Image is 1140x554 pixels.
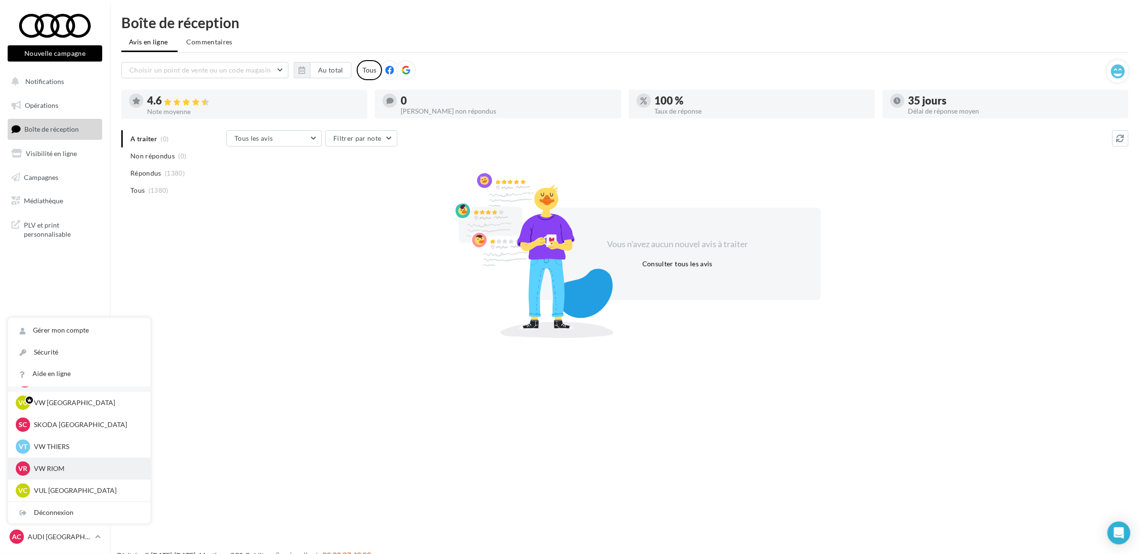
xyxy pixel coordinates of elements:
[24,125,79,133] span: Boîte de réception
[19,486,28,495] span: VC
[8,528,102,546] a: AC AUDI [GEOGRAPHIC_DATA]
[6,167,104,188] a: Campagnes
[34,442,139,451] p: VW THIERS
[294,62,352,78] button: Au total
[401,108,613,115] div: [PERSON_NAME] non répondus
[130,168,161,178] span: Répondus
[34,486,139,495] p: VUL [GEOGRAPHIC_DATA]
[908,108,1121,115] div: Délai de réponse moyen
[34,398,139,408] p: VW [GEOGRAPHIC_DATA]
[26,149,77,157] span: Visibilité en ligne
[6,119,104,139] a: Boîte de réception
[19,442,27,451] span: VT
[6,144,104,164] a: Visibilité en ligne
[401,95,613,106] div: 0
[129,66,271,74] span: Choisir un point de vente ou un code magasin
[1108,522,1130,544] div: Open Intercom Messenger
[130,186,145,195] span: Tous
[25,101,58,109] span: Opérations
[6,72,100,92] button: Notifications
[8,45,102,62] button: Nouvelle campagne
[908,95,1121,106] div: 35 jours
[234,134,273,142] span: Tous les avis
[310,62,352,78] button: Au total
[596,238,760,251] div: Vous n'avez aucun nouvel avis à traiter
[25,77,64,85] span: Notifications
[19,398,28,408] span: VC
[8,363,150,385] a: Aide en ligne
[24,219,98,239] span: PLV et print personnalisable
[19,420,27,429] span: SC
[165,169,185,177] span: (1380)
[8,342,150,363] a: Sécurité
[187,37,233,47] span: Commentaires
[179,152,187,160] span: (0)
[34,420,139,429] p: SKODA [GEOGRAPHIC_DATA]
[655,108,867,115] div: Taux de réponse
[226,130,322,146] button: Tous les avis
[6,191,104,211] a: Médiathèque
[6,95,104,115] a: Opérations
[130,151,175,161] span: Non répondus
[12,532,21,542] span: AC
[121,62,288,78] button: Choisir un point de vente ou un code magasin
[28,532,91,542] p: AUDI [GEOGRAPHIC_DATA]
[147,95,360,106] div: 4.6
[357,60,382,80] div: Tous
[34,464,139,473] p: VW RIOM
[655,95,867,106] div: 100 %
[639,258,716,270] button: Consulter tous les avis
[24,197,63,205] span: Médiathèque
[121,15,1129,30] div: Boîte de réception
[24,173,58,181] span: Campagnes
[149,187,169,194] span: (1380)
[19,464,28,473] span: VR
[6,215,104,243] a: PLV et print personnalisable
[8,502,150,523] div: Déconnexion
[325,130,397,146] button: Filtrer par note
[8,320,150,341] a: Gérer mon compte
[147,108,360,115] div: Note moyenne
